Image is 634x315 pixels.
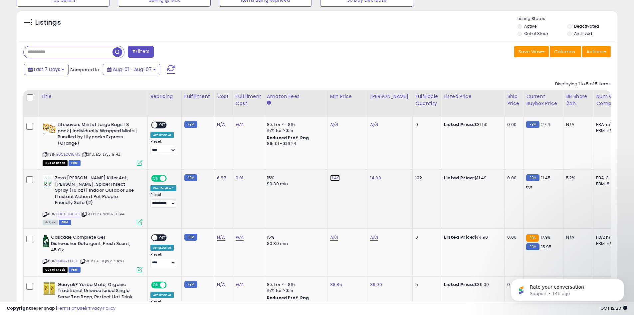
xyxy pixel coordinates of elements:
[267,100,271,106] small: Amazon Fees.
[81,211,124,217] span: | SKU: O9-WXOZ-TG44
[526,93,560,107] div: Current Buybox Price
[566,93,590,107] div: BB Share 24h.
[501,265,634,312] iframe: Intercom notifications message
[267,128,322,134] div: 15% for > $15
[7,305,31,311] strong: Copyright
[157,235,168,241] span: OFF
[43,234,49,248] img: 41f08qZ0+EL._SL40_.jpg
[157,122,168,128] span: OFF
[150,139,176,154] div: Preset:
[236,175,244,181] a: 0.01
[526,243,539,250] small: FBM
[444,122,499,128] div: $31.50
[150,252,176,267] div: Preset:
[184,121,197,128] small: FBM
[166,282,176,288] span: OFF
[43,175,53,188] img: 41Zczl3-mEL._SL40_.jpg
[267,93,324,100] div: Amazon Fees
[330,121,338,128] a: N/A
[7,305,115,312] div: seller snap | |
[596,93,620,107] div: Num of Comp.
[415,93,438,107] div: Fulfillable Quantity
[370,121,378,128] a: N/A
[113,66,152,73] span: Aug-01 - Aug-07
[507,93,521,107] div: Ship Price
[415,175,436,181] div: 102
[444,234,499,240] div: $14.90
[540,234,551,240] span: 17.99
[444,282,499,288] div: $39.00
[444,281,474,288] b: Listed Price:
[370,281,382,288] a: 39.00
[43,220,58,225] span: All listings currently available for purchase on Amazon
[217,121,225,128] a: N/A
[596,128,618,134] div: FBM: n/a
[166,176,176,181] span: OFF
[267,241,322,247] div: $0.30 min
[526,121,539,128] small: FBM
[236,281,244,288] a: N/A
[555,81,611,87] div: Displaying 1 to 5 of 5 items
[566,122,588,128] div: N/A
[24,64,69,75] button: Last 7 Days
[415,122,436,128] div: 0
[444,234,474,240] b: Listed Price:
[236,121,244,128] a: N/A
[236,234,244,241] a: N/A
[217,175,226,181] a: 6.57
[370,175,381,181] a: 14.00
[526,174,539,181] small: FBM
[217,281,225,288] a: N/A
[80,258,124,264] span: | SKU: T9-0QW2-9428
[541,121,552,128] span: 27.41
[86,305,115,311] a: Privacy Policy
[596,122,618,128] div: FBA: n/a
[596,181,618,187] div: FBM: 8
[526,234,538,242] small: FBA
[59,220,71,225] span: FBM
[330,281,342,288] a: 38.85
[184,174,197,181] small: FBM
[574,31,592,36] label: Archived
[35,18,61,27] h5: Listings
[267,295,311,301] b: Reduced Prof. Rng.
[524,31,548,36] label: Out of Stock
[267,288,322,294] div: 15% for > $15
[550,46,581,57] button: Columns
[34,66,60,73] span: Last 7 Days
[370,234,378,241] a: N/A
[43,267,68,273] span: All listings that are currently out of stock and unavailable for purchase on Amazon
[43,160,68,166] span: All listings that are currently out of stock and unavailable for purchase on Amazon
[82,152,120,157] span: | SKU: EQ-LYJL-B1HZ
[150,132,174,138] div: Amazon AI
[55,175,136,208] b: Zevo [PERSON_NAME] Killer Ant, [PERSON_NAME], Spider Insect Spray (10 oz) | Indoor Outdoor Use | ...
[184,234,197,241] small: FBM
[596,234,618,240] div: FBA: n/a
[217,93,230,100] div: Cost
[184,281,197,288] small: FBM
[370,93,410,100] div: [PERSON_NAME]
[444,175,474,181] b: Listed Price:
[582,46,611,57] button: Actions
[444,175,499,181] div: $11.49
[566,175,588,181] div: 52%
[507,234,518,240] div: 0.00
[51,234,132,255] b: Cascade Complete Gel Dishwasher Detergent, Fresh Scent, 45 Oz
[43,282,56,295] img: 51rFiGLPNzL._SL40_.jpg
[267,122,322,128] div: 8% for <= $15
[596,175,618,181] div: FBA: 3
[541,244,552,250] span: 15.95
[541,175,551,181] span: 11.45
[330,175,340,181] a: 11.49
[41,93,145,100] div: Title
[152,176,160,181] span: ON
[236,93,261,107] div: Fulfillment Cost
[128,46,154,58] button: Filters
[267,282,322,288] div: 8% for <= $15
[415,234,436,240] div: 0
[58,122,138,148] b: Lifesavers Mints | Large Bags | 3 pack | Individually Wrapped Mints | Bundled by Lilypacks Expres...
